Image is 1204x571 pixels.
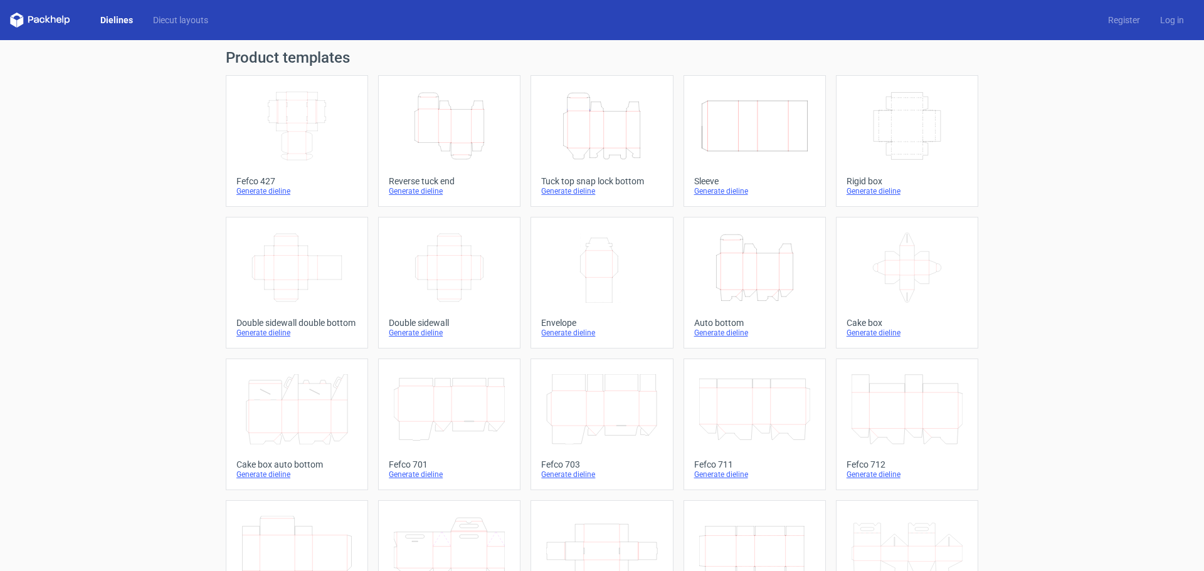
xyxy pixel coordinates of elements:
[389,176,510,186] div: Reverse tuck end
[694,459,815,469] div: Fefco 711
[694,176,815,186] div: Sleeve
[694,186,815,196] div: Generate dieline
[847,469,968,479] div: Generate dieline
[378,359,520,490] a: Fefco 701Generate dieline
[236,186,357,196] div: Generate dieline
[389,328,510,338] div: Generate dieline
[236,176,357,186] div: Fefco 427
[531,359,673,490] a: Fefco 703Generate dieline
[694,469,815,479] div: Generate dieline
[1098,14,1150,26] a: Register
[236,318,357,328] div: Double sidewall double bottom
[541,318,662,328] div: Envelope
[531,217,673,348] a: EnvelopeGenerate dieline
[847,318,968,328] div: Cake box
[847,328,968,338] div: Generate dieline
[226,217,368,348] a: Double sidewall double bottomGenerate dieline
[226,50,978,65] h1: Product templates
[847,459,968,469] div: Fefco 712
[236,469,357,479] div: Generate dieline
[541,459,662,469] div: Fefco 703
[541,328,662,338] div: Generate dieline
[389,186,510,196] div: Generate dieline
[90,14,143,26] a: Dielines
[836,359,978,490] a: Fefco 712Generate dieline
[226,75,368,207] a: Fefco 427Generate dieline
[684,217,826,348] a: Auto bottomGenerate dieline
[541,186,662,196] div: Generate dieline
[378,217,520,348] a: Double sidewallGenerate dieline
[847,176,968,186] div: Rigid box
[226,359,368,490] a: Cake box auto bottomGenerate dieline
[541,176,662,186] div: Tuck top snap lock bottom
[836,217,978,348] a: Cake boxGenerate dieline
[389,318,510,328] div: Double sidewall
[531,75,673,207] a: Tuck top snap lock bottomGenerate dieline
[541,469,662,479] div: Generate dieline
[378,75,520,207] a: Reverse tuck endGenerate dieline
[847,186,968,196] div: Generate dieline
[684,75,826,207] a: SleeveGenerate dieline
[389,459,510,469] div: Fefco 701
[236,328,357,338] div: Generate dieline
[694,318,815,328] div: Auto bottom
[236,459,357,469] div: Cake box auto bottom
[694,328,815,338] div: Generate dieline
[389,469,510,479] div: Generate dieline
[1150,14,1194,26] a: Log in
[836,75,978,207] a: Rigid boxGenerate dieline
[684,359,826,490] a: Fefco 711Generate dieline
[143,14,218,26] a: Diecut layouts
